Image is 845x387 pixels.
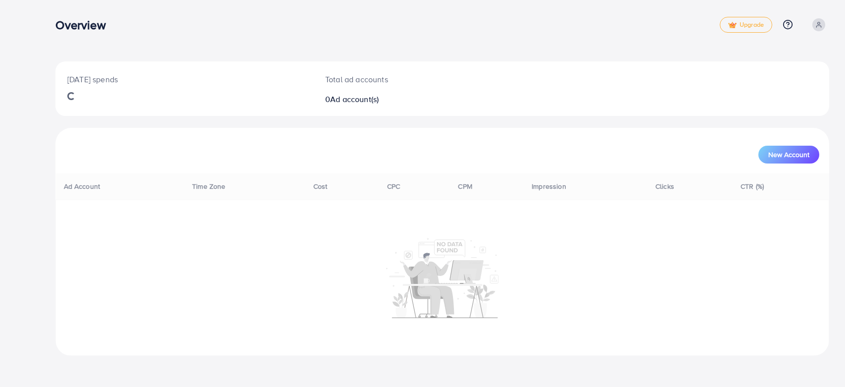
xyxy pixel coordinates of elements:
[325,95,495,104] h2: 0
[728,21,764,29] span: Upgrade
[728,22,737,29] img: tick
[55,18,113,32] h3: Overview
[67,73,301,85] p: [DATE] spends
[325,73,495,85] p: Total ad accounts
[758,146,819,164] button: New Account
[330,94,379,105] span: Ad account(s)
[768,151,809,158] span: New Account
[720,17,772,33] a: tickUpgrade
